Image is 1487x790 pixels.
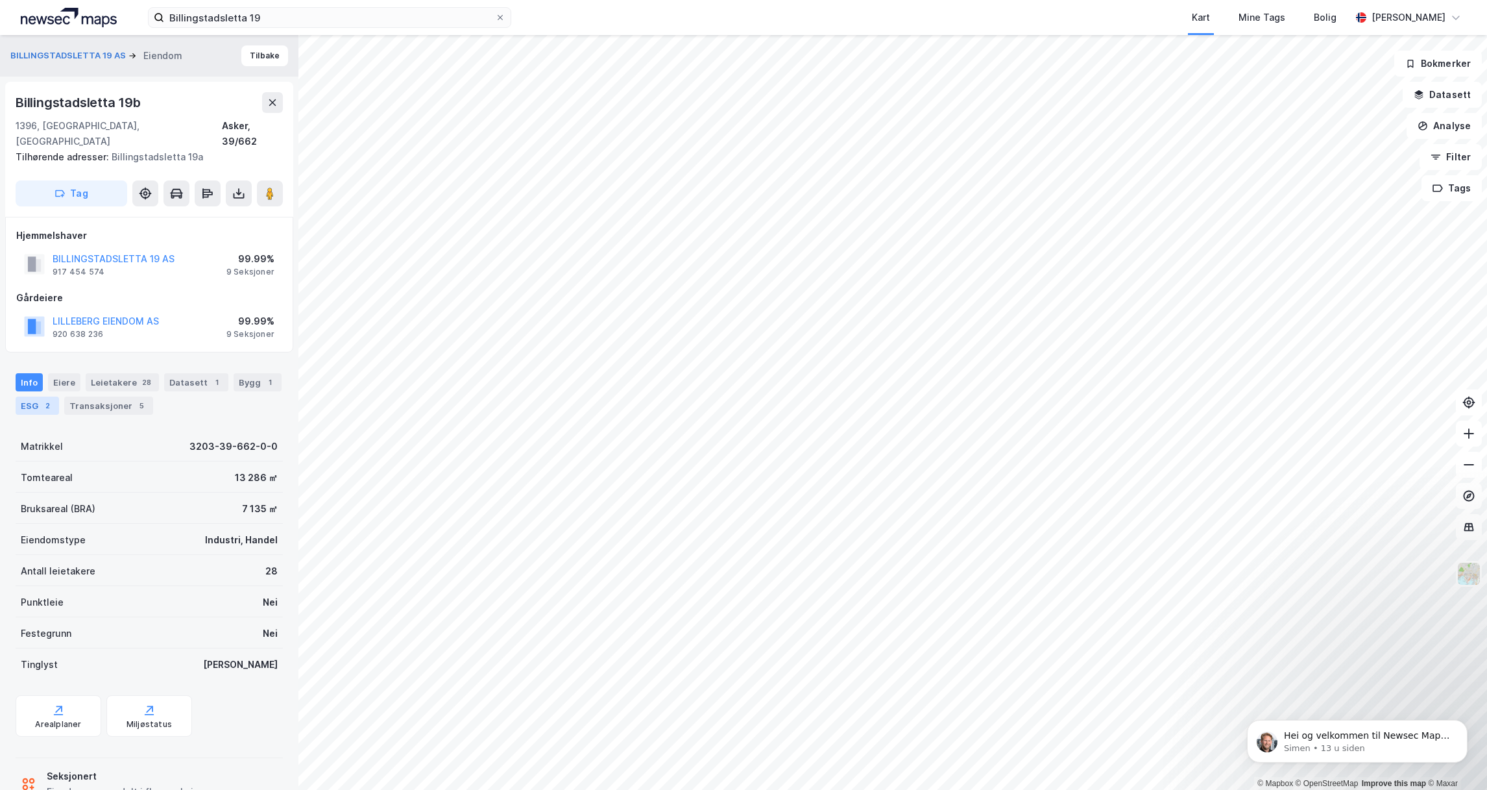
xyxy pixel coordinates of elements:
div: Asker, 39/662 [222,118,283,149]
div: 3203-39-662-0-0 [189,439,278,454]
div: Miljøstatus [127,719,172,730]
div: Bolig [1314,10,1336,25]
div: 2 [41,399,54,412]
div: 13 286 ㎡ [235,470,278,486]
div: Billingstadsletta 19b [16,92,143,113]
div: 920 638 236 [53,329,103,339]
button: Datasett [1403,82,1482,108]
button: Tilbake [241,45,288,66]
div: 28 [139,376,154,389]
div: Billingstadsletta 19a [16,149,272,165]
div: Eiendomstype [21,532,86,548]
img: logo.a4113a55bc3d86da70a041830d287a7e.svg [21,8,117,27]
button: Tag [16,180,127,206]
div: Seksjonert [47,769,213,784]
div: Festegrunn [21,626,71,641]
div: 9 Seksjoner [226,329,274,339]
div: Arealplaner [35,719,81,730]
div: Bygg [234,373,282,391]
iframe: Intercom notifications melding [1227,693,1487,784]
div: 99.99% [226,251,274,267]
div: 9 Seksjoner [226,267,274,277]
div: Punktleie [21,595,64,610]
div: Transaksjoner [64,397,153,415]
div: 1396, [GEOGRAPHIC_DATA], [GEOGRAPHIC_DATA] [16,118,222,149]
img: Z [1457,562,1481,586]
button: Analyse [1407,113,1482,139]
button: Filter [1420,144,1482,170]
div: Tinglyst [21,657,58,673]
button: BILLINGSTADSLETTA 19 AS [10,49,128,62]
div: Eiere [48,373,80,391]
div: ESG [16,397,59,415]
a: Mapbox [1257,779,1293,788]
span: Tilhørende adresser: [16,151,112,162]
div: Tomteareal [21,470,73,486]
div: 28 [265,563,278,579]
div: 5 [135,399,148,412]
div: [PERSON_NAME] [203,657,278,673]
div: 99.99% [226,314,274,329]
div: Nei [263,626,278,641]
div: 7 135 ㎡ [242,501,278,517]
div: 917 454 574 [53,267,104,277]
button: Bokmerker [1394,51,1482,77]
div: Leietakere [86,373,159,391]
div: Eiendom [143,48,182,64]
div: Matrikkel [21,439,63,454]
div: Hjemmelshaver [16,228,282,243]
a: Improve this map [1362,779,1426,788]
a: OpenStreetMap [1296,779,1359,788]
div: [PERSON_NAME] [1372,10,1445,25]
input: Søk på adresse, matrikkel, gårdeiere, leietakere eller personer [164,8,495,27]
button: Tags [1421,175,1482,201]
div: Mine Tags [1239,10,1285,25]
div: Info [16,373,43,391]
div: Kart [1192,10,1210,25]
div: Antall leietakere [21,563,95,579]
div: Bruksareal (BRA) [21,501,95,517]
div: Industri, Handel [205,532,278,548]
div: 1 [263,376,276,389]
div: Datasett [164,373,228,391]
div: Nei [263,595,278,610]
div: Gårdeiere [16,290,282,306]
div: 1 [210,376,223,389]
